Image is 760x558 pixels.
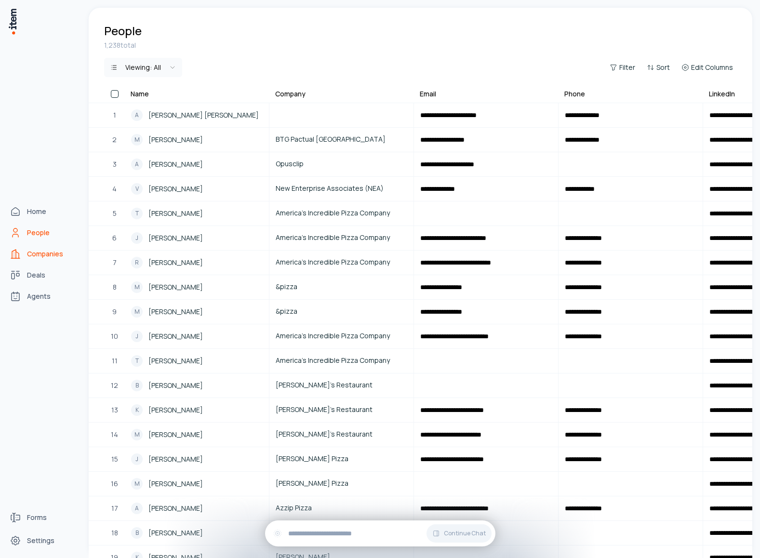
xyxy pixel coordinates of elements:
div: M [131,429,143,440]
span: [PERSON_NAME] [148,405,203,415]
span: America's Incredible Pizza Company [276,232,407,243]
div: Viewing: [125,63,161,72]
div: A [131,109,143,121]
img: Item Brain Logo [8,8,17,35]
a: R[PERSON_NAME] [125,251,268,274]
a: America's Incredible Pizza Company [270,325,413,348]
a: Azzip Pizza [270,497,413,520]
span: [PERSON_NAME]'s Restaurant [276,429,407,439]
a: Home [6,202,79,221]
span: [PERSON_NAME] [148,429,203,440]
a: Opusclip [270,153,413,176]
a: America's Incredible Pizza Company [270,349,413,372]
a: People [6,223,79,242]
span: [PERSON_NAME] [148,380,203,391]
a: Deals [6,266,79,285]
a: M[PERSON_NAME] [125,276,268,299]
div: V [131,183,143,195]
span: 11 [112,356,118,366]
span: 15 [111,454,118,465]
a: J[PERSON_NAME] [125,448,268,471]
a: America's Incredible Pizza Company [270,251,413,274]
span: 13 [111,405,118,415]
span: Deals [27,270,45,280]
a: B[PERSON_NAME] [125,521,268,545]
a: M[PERSON_NAME] [125,128,268,151]
a: BTG Pactual [GEOGRAPHIC_DATA] [270,128,413,151]
a: [PERSON_NAME]'s Restaurant [270,374,413,397]
button: Filter [606,61,639,74]
span: 16 [111,478,118,489]
div: LinkedIn [709,89,735,99]
div: Company [275,89,306,99]
span: [PERSON_NAME] [148,331,203,342]
span: 6 [112,233,117,243]
div: Name [131,89,149,99]
span: People [27,228,50,238]
span: &pizza [276,281,407,292]
a: M[PERSON_NAME] [125,472,268,495]
a: [PERSON_NAME] [270,521,413,545]
span: [PERSON_NAME] [148,184,203,194]
span: Edit Columns [691,63,733,72]
span: 7 [113,257,117,268]
span: [PERSON_NAME] Pizza [276,478,407,489]
a: America's Incredible Pizza Company [270,226,413,250]
a: J[PERSON_NAME] [125,325,268,348]
span: Azzip Pizza [276,503,407,513]
span: Filter [619,63,635,72]
div: J [131,232,143,244]
span: Home [27,207,46,216]
span: 14 [111,429,118,440]
a: &pizza [270,276,413,299]
a: B[PERSON_NAME] [125,374,268,397]
span: Continue Chat [444,530,486,537]
div: B [131,527,143,539]
span: [PERSON_NAME] [148,503,203,514]
button: Edit Columns [678,61,737,74]
a: Agents [6,287,79,306]
span: [PERSON_NAME] [148,478,203,489]
div: T [131,208,143,219]
div: Phone [564,89,585,99]
a: M[PERSON_NAME] [125,423,268,446]
a: &pizza [270,300,413,323]
div: J [131,453,143,465]
div: M [131,281,143,293]
a: A[PERSON_NAME] [125,497,268,520]
div: 1,238 total [104,40,737,50]
div: Continue Chat [265,520,495,546]
a: Companies [6,244,79,264]
a: M[PERSON_NAME] [125,300,268,323]
span: 2 [112,134,117,145]
span: 3 [113,159,117,170]
div: T [131,355,143,367]
span: 5 [113,208,117,219]
span: New Enterprise Associates (NEA) [276,183,407,194]
span: 12 [111,380,118,391]
span: [PERSON_NAME] [148,257,203,268]
span: 4 [112,184,117,194]
span: [PERSON_NAME] [148,528,203,538]
div: A [131,159,143,170]
span: Settings [27,536,54,545]
a: Settings [6,531,79,550]
a: V[PERSON_NAME] [125,177,268,200]
a: America's Incredible Pizza Company [270,202,413,225]
span: Opusclip [276,159,407,169]
span: 17 [111,503,118,514]
span: 1 [113,110,116,120]
a: T[PERSON_NAME] [125,349,268,372]
a: [PERSON_NAME] Pizza [270,472,413,495]
span: [PERSON_NAME] [148,454,203,465]
span: America's Incredible Pizza Company [276,355,407,366]
div: M [131,306,143,318]
div: M [131,134,143,146]
a: K[PERSON_NAME] [125,399,268,422]
span: Companies [27,249,63,259]
a: [PERSON_NAME]'s Restaurant [270,399,413,422]
a: A[PERSON_NAME] [125,153,268,176]
div: K [131,404,143,416]
span: [PERSON_NAME] [148,356,203,366]
span: [PERSON_NAME] [PERSON_NAME] [148,110,259,120]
